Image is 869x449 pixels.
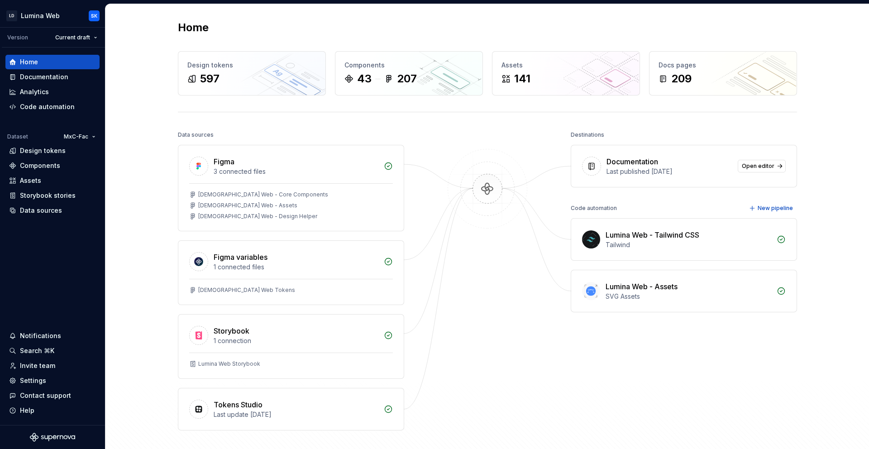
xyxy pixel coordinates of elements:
a: Home [5,55,100,69]
span: New pipeline [758,205,793,212]
div: Tokens Studio [214,399,263,410]
a: Assets [5,173,100,188]
button: Help [5,403,100,418]
div: Documentation [606,156,658,167]
button: Contact support [5,388,100,403]
div: Components [344,61,473,70]
div: 141 [514,72,530,86]
a: Open editor [738,160,786,172]
div: Docs pages [659,61,788,70]
div: 1 connection [214,336,378,345]
div: Figma variables [214,252,267,263]
div: Lumina Web - Assets [606,281,678,292]
a: Assets141 [492,51,640,96]
div: Dataset [7,133,28,140]
div: Design tokens [20,146,66,155]
div: Version [7,34,28,41]
a: Storybook stories [5,188,100,203]
div: [DEMOGRAPHIC_DATA] Web - Core Components [198,191,328,198]
div: Lumina Web [21,11,60,20]
button: New pipeline [746,202,797,215]
div: Settings [20,376,46,385]
div: SK [91,12,97,19]
div: Analytics [20,87,49,96]
div: Storybook [214,325,249,336]
button: Search ⌘K [5,344,100,358]
div: Storybook stories [20,191,76,200]
div: 209 [671,72,692,86]
div: 207 [397,72,417,86]
a: Data sources [5,203,100,218]
div: Search ⌘K [20,346,54,355]
div: SVG Assets [606,292,771,301]
div: Destinations [571,129,604,141]
div: Tailwind [606,240,771,249]
span: Current draft [55,34,90,41]
div: Contact support [20,391,71,400]
a: Code automation [5,100,100,114]
a: Design tokens [5,143,100,158]
span: Open editor [742,162,774,170]
h2: Home [178,20,209,35]
svg: Supernova Logo [30,433,75,442]
div: Last update [DATE] [214,410,378,419]
div: 597 [200,72,220,86]
a: Settings [5,373,100,388]
a: Figma variables1 connected files[DEMOGRAPHIC_DATA] Web Tokens [178,240,404,305]
div: Code automation [571,202,617,215]
a: Docs pages209 [649,51,797,96]
div: [DEMOGRAPHIC_DATA] Web - Assets [198,202,297,209]
div: 1 connected files [214,263,378,272]
span: MxC-Fac [64,133,88,140]
div: [DEMOGRAPHIC_DATA] Web - Design Helper [198,213,317,220]
div: Notifications [20,331,61,340]
button: LDLumina WebSK [2,6,103,25]
a: Storybook1 connectionLumina Web Storybook [178,314,404,379]
a: Components [5,158,100,173]
div: Last published [DATE] [606,167,732,176]
a: Tokens StudioLast update [DATE] [178,388,404,430]
div: Lumina Web - Tailwind CSS [606,229,699,240]
a: Components43207 [335,51,483,96]
div: Help [20,406,34,415]
div: Components [20,161,60,170]
a: Figma3 connected files[DEMOGRAPHIC_DATA] Web - Core Components[DEMOGRAPHIC_DATA] Web - Assets[DEM... [178,145,404,231]
div: Lumina Web Storybook [198,360,260,368]
div: 3 connected files [214,167,378,176]
div: Invite team [20,361,55,370]
div: LD [6,10,17,21]
div: Code automation [20,102,75,111]
div: Assets [20,176,41,185]
a: Invite team [5,358,100,373]
div: Figma [214,156,234,167]
div: Assets [501,61,630,70]
div: Home [20,57,38,67]
div: Data sources [20,206,62,215]
div: [DEMOGRAPHIC_DATA] Web Tokens [198,287,295,294]
button: MxC-Fac [60,130,100,143]
a: Documentation [5,70,100,84]
div: 43 [357,72,372,86]
div: Design tokens [187,61,316,70]
div: Documentation [20,72,68,81]
a: Analytics [5,85,100,99]
button: Notifications [5,329,100,343]
button: Current draft [51,31,101,44]
a: Design tokens597 [178,51,326,96]
div: Data sources [178,129,214,141]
